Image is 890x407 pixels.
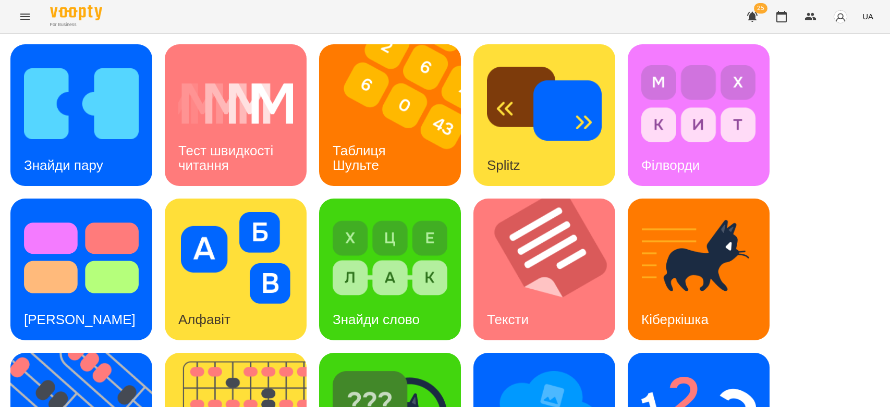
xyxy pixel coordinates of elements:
h3: Знайди слово [333,312,420,327]
a: КіберкішкаКіберкішка [628,199,770,340]
img: Тексти [473,199,628,340]
img: Voopty Logo [50,5,102,20]
h3: Алфавіт [178,312,230,327]
img: Тест Струпа [24,212,139,304]
span: UA [862,11,873,22]
img: Знайди пару [24,58,139,150]
h3: Тексти [487,312,529,327]
h3: Таблиця Шульте [333,143,389,172]
span: 25 [754,3,767,14]
a: SplitzSplitz [473,44,615,186]
img: avatar_s.png [833,9,848,24]
button: Menu [13,4,38,29]
h3: Кіберкішка [641,312,709,327]
a: АлфавітАлфавіт [165,199,307,340]
img: Таблиця Шульте [319,44,474,186]
button: UA [858,7,877,26]
a: Знайди словоЗнайди слово [319,199,461,340]
img: Splitz [487,58,602,150]
a: Таблиця ШультеТаблиця Шульте [319,44,461,186]
a: Тест швидкості читанняТест швидкості читання [165,44,307,186]
img: Філворди [641,58,756,150]
a: Знайди паруЗнайди пару [10,44,152,186]
a: ТекстиТексти [473,199,615,340]
h3: Філворди [641,157,700,173]
h3: Splitz [487,157,520,173]
a: Тест Струпа[PERSON_NAME] [10,199,152,340]
h3: [PERSON_NAME] [24,312,136,327]
h3: Знайди пару [24,157,103,173]
a: ФілвордиФілворди [628,44,770,186]
img: Тест швидкості читання [178,58,293,150]
img: Кіберкішка [641,212,756,304]
img: Алфавіт [178,212,293,304]
span: For Business [50,21,102,28]
img: Знайди слово [333,212,447,304]
h3: Тест швидкості читання [178,143,277,172]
